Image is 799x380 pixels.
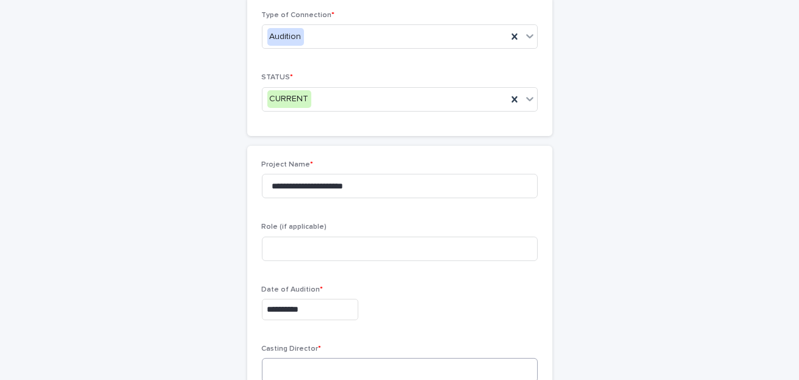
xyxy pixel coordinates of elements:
[267,90,311,108] div: CURRENT
[262,286,324,293] span: Date of Audition
[262,345,322,353] span: Casting Director
[262,74,294,81] span: STATUS
[262,161,314,168] span: Project Name
[262,12,335,19] span: Type of Connection
[267,28,304,46] div: Audition
[262,223,327,231] span: Role (if applicable)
